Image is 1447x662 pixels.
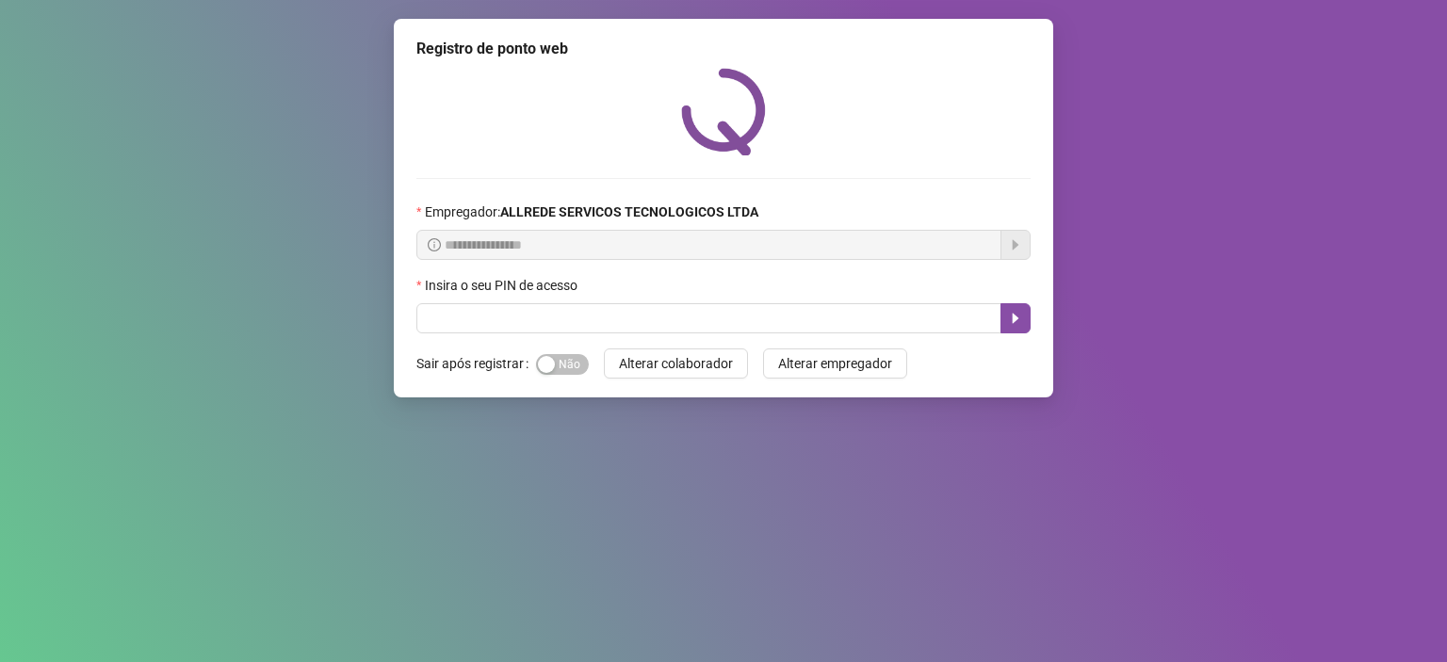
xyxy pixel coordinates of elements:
[778,353,892,374] span: Alterar empregador
[428,238,441,251] span: info-circle
[763,348,907,379] button: Alterar empregador
[1008,311,1023,326] span: caret-right
[416,275,590,296] label: Insira o seu PIN de acesso
[619,353,733,374] span: Alterar colaborador
[425,202,758,222] span: Empregador :
[681,68,766,155] img: QRPoint
[604,348,748,379] button: Alterar colaborador
[416,38,1031,60] div: Registro de ponto web
[416,348,536,379] label: Sair após registrar
[500,204,758,219] strong: ALLREDE SERVICOS TECNOLOGICOS LTDA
